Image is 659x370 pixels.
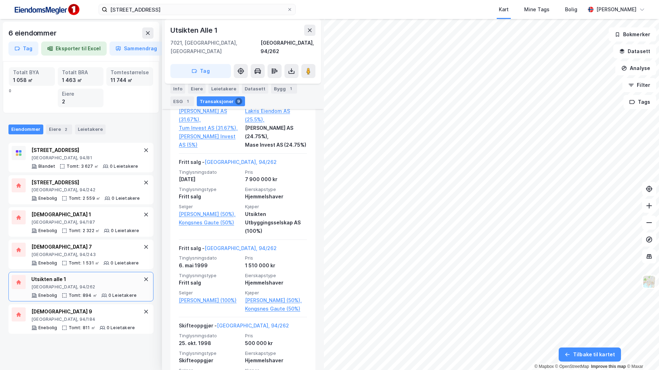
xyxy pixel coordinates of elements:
span: Pris [245,333,307,339]
a: [PERSON_NAME] (50%), [179,210,241,218]
div: Kontrollprogram for chat [624,336,659,370]
span: Eierskapstype [245,186,307,192]
div: 2 [62,98,100,106]
span: Tinglysningsdato [179,333,241,339]
div: Skifteoppgjør - [179,321,289,333]
div: 9 [235,98,242,105]
div: [DATE] [179,175,241,184]
a: [PERSON_NAME] AS (31.67%), [179,107,241,124]
button: Eksporter til Excel [41,42,107,56]
div: Mase Invest AS (24.75%) [245,141,307,149]
div: [GEOGRAPHIC_DATA], 94/262 [31,284,137,290]
div: Blandet [38,164,55,169]
div: [STREET_ADDRESS] [31,178,140,187]
div: Tomt: 1 531 ㎡ [69,260,100,266]
div: Enebolig [38,325,57,331]
a: [PERSON_NAME] Invest AS (5%) [179,132,241,149]
div: 0 Leietakere [111,228,139,234]
button: Tag [170,64,231,78]
div: 1 [184,98,191,105]
input: Søk på adresse, matrikkel, gårdeiere, leietakere eller personer [107,4,287,15]
div: Tomt: 2 322 ㎡ [69,228,100,234]
div: 1 463 ㎡ [62,76,100,84]
div: Tomt: 3 627 ㎡ [67,164,99,169]
div: Eiendommer [8,125,43,134]
div: Utsikten Utbyggingsselskap AS (100%) [245,210,307,235]
div: 1 510 000 kr [245,261,307,270]
span: Tinglysningstype [179,350,241,356]
div: Leietakere [208,84,239,94]
span: Pris [245,255,307,261]
div: [PERSON_NAME] AS (24.75%), [245,124,307,141]
button: Tag [8,42,38,56]
div: Kart [499,5,509,14]
button: Bokmerker [609,27,656,42]
span: Tinglysningstype [179,186,241,192]
div: Bygg [271,84,297,94]
div: Fritt salg [179,279,241,287]
button: Tags [623,95,656,109]
span: Pris [245,169,307,175]
div: 0 Leietakere [107,325,135,331]
div: Eiere [46,125,72,134]
div: Enebolig [38,228,57,234]
div: Totalt BYA [13,69,51,76]
div: 0 Leietakere [108,293,137,298]
div: Utsikten Alle 1 [170,25,219,36]
div: Tomt: 811 ㎡ [69,325,95,331]
a: Tum Invest AS (31.67%), [179,124,241,132]
div: 7 900 000 kr [245,175,307,184]
div: 1 058 ㎡ [13,76,51,84]
a: Kongsnes Gaute (50%) [179,218,241,227]
div: 6 eiendommer [8,27,58,39]
div: [GEOGRAPHIC_DATA], 94/262 [261,39,315,56]
div: Tomt: 2 559 ㎡ [69,196,101,201]
div: Info [170,84,185,94]
button: Datasett [613,44,656,58]
button: Filter [622,78,656,92]
span: Tinglysningstype [179,273,241,279]
a: [PERSON_NAME] (100%) [179,296,241,305]
a: [GEOGRAPHIC_DATA], 94/262 [217,323,289,328]
a: OpenStreetMap [555,364,589,369]
div: Tomtestørrelse [111,69,149,76]
a: [PERSON_NAME] (50%), [245,296,307,305]
span: Selger [179,204,241,210]
div: Utsikten alle 1 [31,275,137,283]
div: 500 000 kr [245,339,307,347]
span: Kjøper [245,290,307,296]
div: [GEOGRAPHIC_DATA], 94/242 [31,187,140,193]
button: Tilbake til kartet [559,347,621,362]
div: Leietakere [75,125,106,134]
div: Hjemmelshaver [245,356,307,365]
div: [GEOGRAPHIC_DATA], 94/243 [31,252,139,257]
div: 11 744 ㎡ [111,76,149,84]
div: 2 [62,126,69,133]
div: 6. mai 1999 [179,261,241,270]
a: [GEOGRAPHIC_DATA], 94/262 [205,245,277,251]
div: 1 [287,85,294,92]
span: Tinglysningsdato [179,255,241,261]
span: Tinglysningsdato [179,169,241,175]
div: Mine Tags [524,5,550,14]
span: Eierskapstype [245,273,307,279]
div: [STREET_ADDRESS] [31,146,138,154]
div: Datasett [242,84,268,94]
iframe: Chat Widget [624,336,659,370]
div: 0 Leietakere [111,260,139,266]
button: Analyse [615,61,656,75]
div: [DEMOGRAPHIC_DATA] 1 [31,210,139,219]
a: [GEOGRAPHIC_DATA], 94/262 [205,159,277,165]
div: Totalt BRA [62,69,100,76]
div: Eiere [62,90,100,98]
div: Enebolig [38,196,57,201]
div: Tomt: 894 ㎡ [69,293,97,298]
a: Lakris Eiendom AS (25.5%), [245,107,307,124]
div: [GEOGRAPHIC_DATA], 94/187 [31,219,139,225]
span: Selger [179,290,241,296]
div: 0 [9,67,153,107]
div: [GEOGRAPHIC_DATA], 94/184 [31,317,135,322]
span: Eierskapstype [245,350,307,356]
div: Bolig [565,5,577,14]
button: Sammendrag [109,42,163,56]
